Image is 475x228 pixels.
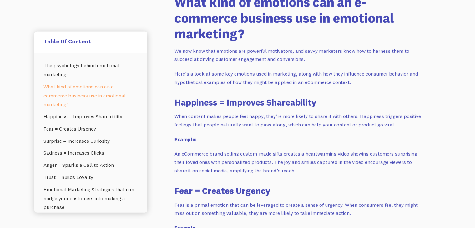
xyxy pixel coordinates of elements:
a: Surprise = Increases Curiosity [44,135,138,147]
a: Fear = Creates Urgency [44,122,138,135]
a: Anger = Sparks a Call to Action [44,159,138,171]
a: Sadness = Increases Clicks [44,147,138,159]
h3: Happiness = Improves Shareability [174,96,425,108]
p: Here’s a look at some key emotions used in marketing, along with how they influence consumer beha... [174,70,425,86]
strong: Example: [174,136,196,142]
p: An eCommerce brand selling custom-made gifts creates a heartwarming video showing customers surpr... [174,150,425,175]
p: ‍ [174,135,425,144]
a: The psychology behind emotional marketing [44,59,138,80]
p: When content makes people feel happy, they’re more likely to share it with others. Happiness trig... [174,112,425,129]
a: Emotional Marketing Strategies that can nudge your customers into making a purchase [44,183,138,213]
a: What kind of emotions can an e-commerce business use in emotional marketing? [44,80,138,110]
a: Happiness = Improves Shareability [44,110,138,122]
h3: Fear = Creates Urgency [174,185,425,197]
p: We now know that emotions are powerful motivators, and savvy marketers know how to harness them t... [174,47,425,63]
a: Trust = Builds Loyalty [44,171,138,183]
p: Fear is a primal emotion that can be leveraged to create a sense of urgency. When consumers feel ... [174,201,425,217]
h5: Table Of Content [44,37,138,45]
